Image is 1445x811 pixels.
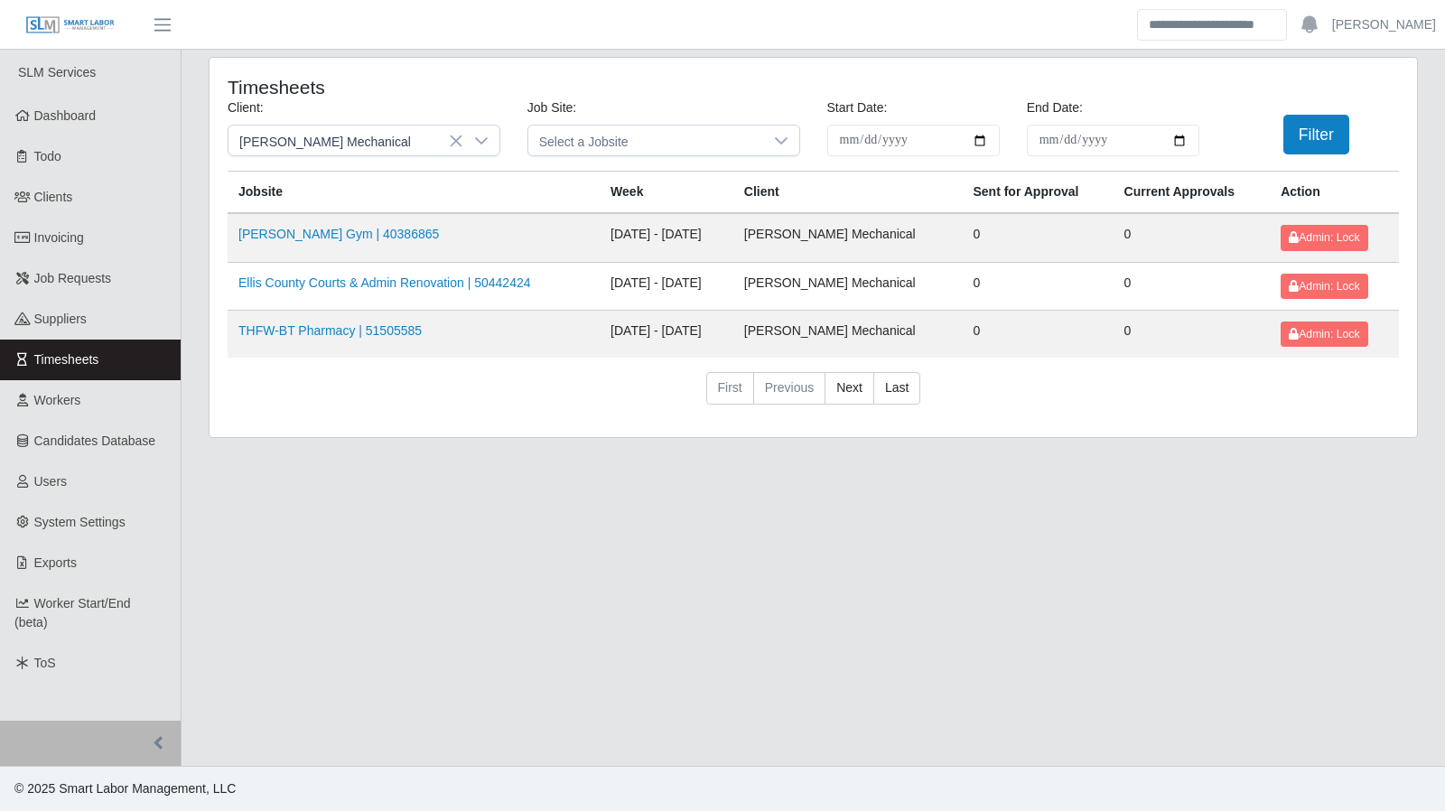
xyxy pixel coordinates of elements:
label: Client: [228,98,264,117]
td: 0 [1114,310,1271,358]
td: [PERSON_NAME] Mechanical [733,262,963,310]
th: Current Approvals [1114,172,1271,214]
td: [PERSON_NAME] Mechanical [733,310,963,358]
span: Admin: Lock [1289,328,1359,340]
td: 0 [1114,262,1271,310]
span: Select a Jobsite [528,126,763,155]
td: 0 [962,213,1113,262]
label: Start Date: [827,98,888,117]
img: SLM Logo [25,15,116,35]
a: Next [825,372,874,405]
span: Clients [34,190,73,204]
span: Job Requests [34,271,112,285]
span: Timesheets [34,352,99,367]
h4: Timesheets [228,76,700,98]
th: Client [733,172,963,214]
label: Job Site: [527,98,576,117]
td: [DATE] - [DATE] [600,262,733,310]
label: End Date: [1027,98,1083,117]
span: System Settings [34,515,126,529]
span: Suppliers [34,312,87,326]
a: Ellis County Courts & Admin Renovation | 50442424 [238,275,531,290]
nav: pagination [228,372,1399,419]
button: Filter [1283,115,1349,154]
th: Week [600,172,733,214]
span: © 2025 Smart Labor Management, LLC [14,781,236,796]
a: [PERSON_NAME] [1332,15,1436,34]
td: [DATE] - [DATE] [600,213,733,262]
span: SLM Services [18,65,96,79]
input: Search [1137,9,1287,41]
span: Invoicing [34,230,84,245]
button: Admin: Lock [1281,322,1367,347]
span: ToS [34,656,56,670]
span: Worker Start/End (beta) [14,596,131,629]
td: 0 [962,262,1113,310]
span: Admin: Lock [1289,280,1359,293]
span: Workers [34,393,81,407]
a: [PERSON_NAME] Gym | 40386865 [238,227,439,241]
span: Admin: Lock [1289,231,1359,244]
td: [PERSON_NAME] Mechanical [733,213,963,262]
span: Candidates Database [34,433,156,448]
th: Action [1270,172,1399,214]
button: Admin: Lock [1281,225,1367,250]
a: THFW-BT Pharmacy | 51505585 [238,323,422,338]
td: 0 [962,310,1113,358]
span: George Wayne Mechanical [228,126,463,155]
span: Todo [34,149,61,163]
td: [DATE] - [DATE] [600,310,733,358]
span: Exports [34,555,77,570]
span: Dashboard [34,108,97,123]
a: Last [873,372,920,405]
th: Sent for Approval [962,172,1113,214]
button: Admin: Lock [1281,274,1367,299]
td: 0 [1114,213,1271,262]
span: Users [34,474,68,489]
th: Jobsite [228,172,600,214]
